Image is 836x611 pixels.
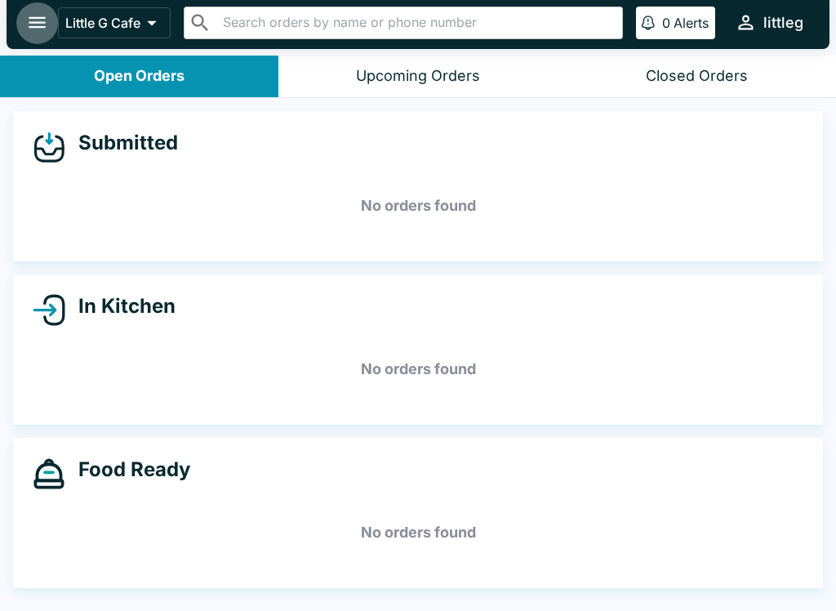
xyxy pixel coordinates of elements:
p: Alerts [674,15,709,31]
h5: No orders found [33,340,803,399]
div: littleg [763,13,803,33]
h4: Food Ready [65,457,190,482]
p: 0 [662,15,670,31]
button: open drawer [16,2,58,43]
div: Upcoming Orders [356,67,480,86]
div: Open Orders [94,67,185,86]
h5: No orders found [33,176,803,235]
h4: In Kitchen [65,294,176,319]
h4: Submitted [65,131,178,155]
input: Search orders by name or phone number [218,11,616,34]
h5: No orders found [33,503,803,562]
button: littleg [728,5,810,40]
p: Little G Cafe [65,15,140,31]
button: Little G Cafe [58,7,171,38]
div: Closed Orders [646,67,748,86]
